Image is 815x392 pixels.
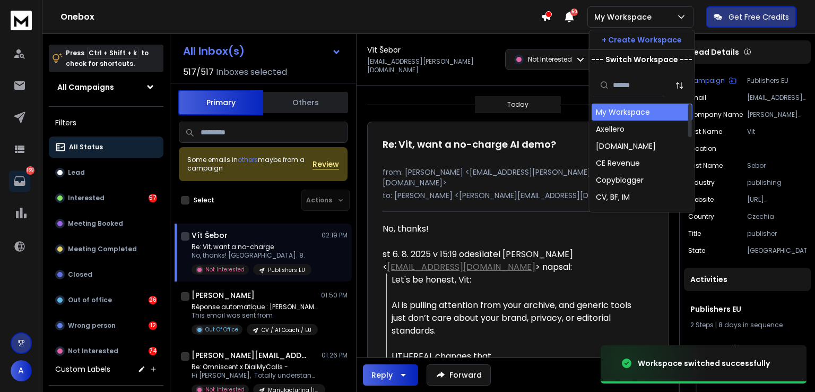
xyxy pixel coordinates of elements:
[596,124,625,134] div: Axellero
[49,115,163,130] h3: Filters
[192,363,319,371] p: Re: Omniscent x DialMyCalls -
[149,194,157,202] div: 57
[507,100,528,109] p: Today
[747,127,807,136] p: Vit
[684,268,811,291] div: Activities
[68,347,118,355] p: Not Interested
[68,270,92,279] p: Closed
[263,91,348,114] button: Others
[68,321,116,330] p: Wrong person
[363,364,418,386] button: Reply
[216,66,287,79] h3: Inboxes selected
[706,6,796,28] button: Get Free Credits
[747,229,807,238] p: publisher
[322,231,348,240] p: 02:19 PM
[392,274,645,286] div: Let's be honest, Vit:
[11,360,32,381] button: A
[57,82,114,92] h1: All Campaigns
[591,54,692,65] p: --- Switch Workspace ---
[688,127,722,136] p: First Name
[638,358,770,369] div: Workspace switched successfully
[238,155,258,164] span: others
[313,159,339,169] button: Review
[262,326,311,334] p: CV / AI Coach / EU
[192,290,255,301] h1: [PERSON_NAME]
[747,246,807,255] p: [GEOGRAPHIC_DATA]
[194,196,214,204] label: Select
[68,245,137,253] p: Meeting Completed
[392,299,645,337] div: AI is pulling attention from your archive, and generic tools just don’t care about your brand, pr...
[367,57,499,74] p: [EMAIL_ADDRESS][PERSON_NAME][DOMAIN_NAME]
[149,321,157,330] div: 12
[383,190,653,201] p: to: [PERSON_NAME] <[PERSON_NAME][EMAIL_ADDRESS][DOMAIN_NAME]>
[669,75,690,96] button: Sort by Sort A-Z
[149,347,157,355] div: 74
[729,12,789,22] p: Get Free Credits
[383,167,653,188] p: from: [PERSON_NAME] <[EMAIL_ADDRESS][PERSON_NAME][PERSON_NAME][DOMAIN_NAME]>
[589,30,695,49] button: + Create Workspace
[49,137,163,158] button: All Status
[747,195,807,204] p: [URL][PERSON_NAME][DOMAIN_NAME]
[322,351,348,360] p: 01:26 PM
[68,219,123,228] p: Meeting Booked
[688,212,714,221] p: Country
[747,178,807,187] p: publishing
[187,156,313,173] div: Some emails in maybe from a campaign
[528,55,572,64] p: Not Interested
[49,76,163,98] button: All Campaigns
[205,326,238,334] p: Out Of Office
[747,161,807,170] p: Sebor
[149,296,157,304] div: 26
[321,291,348,300] p: 01:50 PM
[596,209,630,219] div: Cynethiq
[688,93,706,102] p: Email
[192,243,311,251] p: Re: Vit, want a no-charge
[192,371,319,380] p: Hi [PERSON_NAME], Totally understand that you
[596,192,630,202] div: CV, BF, IM
[26,166,34,175] p: 169
[688,246,705,255] p: State
[192,251,311,260] p: No, thanks! [GEOGRAPHIC_DATA]. 8.
[594,12,656,22] p: My Workspace
[192,230,228,241] h1: Vít Šebor
[205,266,245,274] p: Not Interested
[383,137,556,152] h1: Re: Vit, want a no-charge AI demo?
[49,213,163,234] button: Meeting Booked
[690,47,739,57] p: Lead Details
[747,110,807,119] p: [PERSON_NAME] Publishing
[192,303,319,311] p: Réponse automatique : [PERSON_NAME] Carbon
[596,175,644,185] div: Copyblogger
[175,40,350,62] button: All Inbox(s)
[178,90,263,115] button: Primary
[192,311,319,320] p: This email was sent from
[183,46,245,56] h1: All Inbox(s)
[87,47,138,59] span: Ctrl + Shift + k
[69,143,103,151] p: All Status
[387,261,535,273] a: [EMAIL_ADDRESS][DOMAIN_NAME]
[602,35,682,45] p: + Create Workspace
[596,107,650,117] div: My Workspace
[596,158,640,168] div: CE Revenue
[49,315,163,336] button: Wrong person12
[383,248,645,274] div: st 6. 8. 2025 v 15:19 odesílatel [PERSON_NAME] < > napsal:
[688,178,715,187] p: industry
[60,11,541,23] h1: Onebox
[392,350,645,363] div: UTHEREAL changes that.
[688,110,743,119] p: Company Name
[49,264,163,285] button: Closed
[688,144,716,153] p: location
[49,340,163,362] button: Not Interested74
[747,76,807,85] p: Publishers EU
[49,289,163,311] button: Out of office26
[383,223,645,235] div: No, thanks!
[690,304,804,314] h1: Publishers EU
[192,350,308,361] h1: [PERSON_NAME][EMAIL_ADDRESS][DOMAIN_NAME]
[11,11,32,30] img: logo
[268,266,305,274] p: Publishers EU
[183,66,214,79] span: 517 / 517
[371,370,393,380] div: Reply
[49,188,163,209] button: Interested57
